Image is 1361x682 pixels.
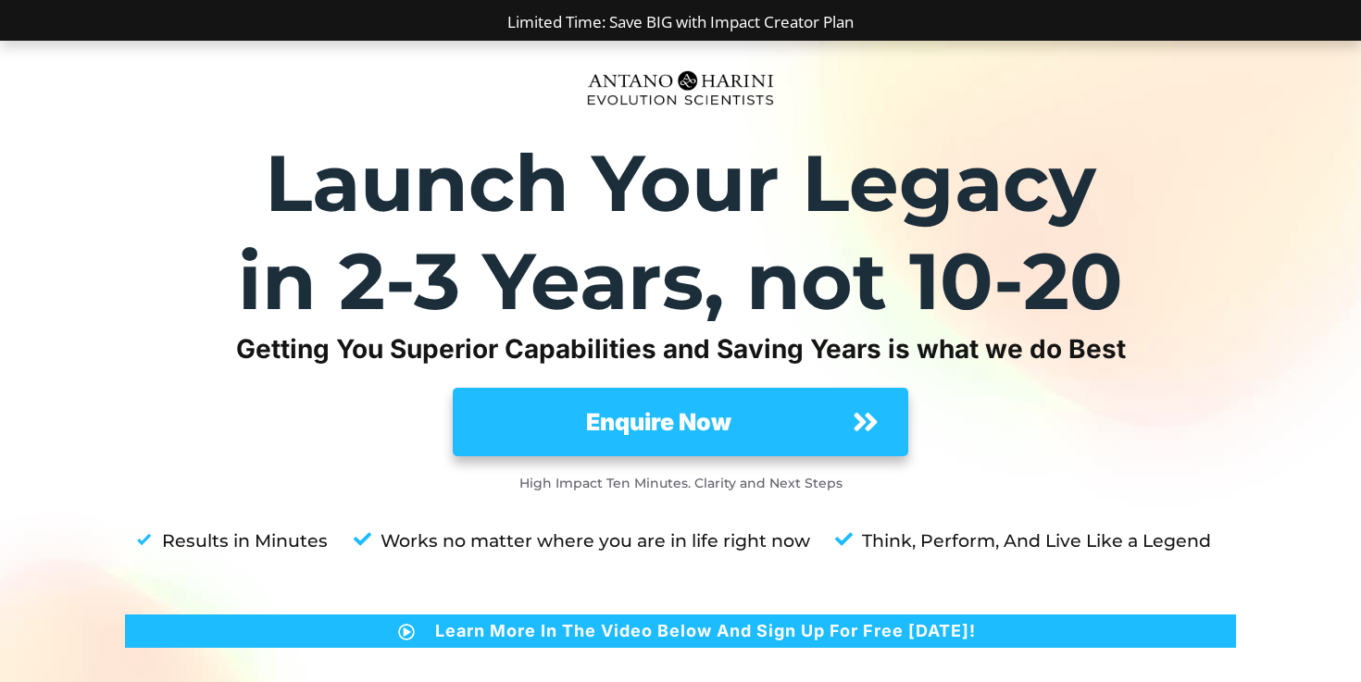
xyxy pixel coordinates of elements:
strong: Works no matter where you are in life right now [381,530,810,552]
strong: in 2-3 Years, not 10-20 [238,233,1123,329]
strong: Enquire Now [586,408,731,436]
strong: Learn More In The Video Below And Sign Up For Free [DATE]! [435,621,976,640]
a: Enquire Now [453,388,908,456]
img: Evolution-Scientist (2) [579,60,782,116]
strong: Results in Minutes [162,530,328,552]
a: Limited Time: Save BIG with Impact Creator Plan [507,11,854,32]
strong: High Impact Ten Minutes. Clarity and Next Steps [519,475,843,491]
strong: Getting You Superior Capabilities and Saving Years is what we do Best [236,333,1126,365]
strong: Launch Your Legacy [265,135,1096,230]
strong: Think, Perform, And Live Like a Legend [862,530,1211,552]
